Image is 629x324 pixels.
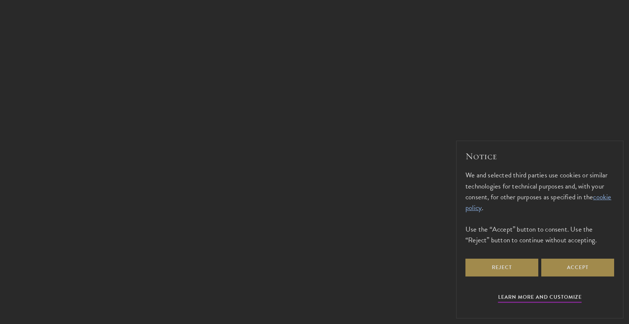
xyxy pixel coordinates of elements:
[465,259,538,276] button: Reject
[545,10,587,52] a: Apply
[465,170,614,245] div: We and selected third parties use cookies or similar technologies for technical purposes and, wit...
[465,192,612,213] a: cookie policy
[465,150,614,163] h2: Notice
[498,292,582,304] button: Learn more and customize
[541,259,614,276] button: Accept
[19,31,97,57] img: Schwarzman Scholars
